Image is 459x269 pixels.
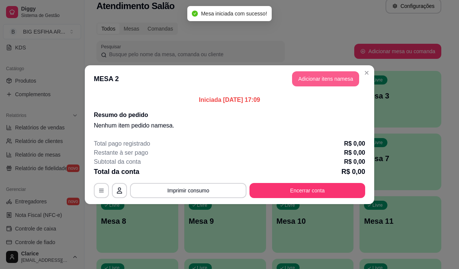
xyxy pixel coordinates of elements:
[341,166,365,177] p: R$ 0,00
[292,71,359,86] button: Adicionar itens namesa
[344,139,365,148] p: R$ 0,00
[94,111,365,120] h2: Resumo do pedido
[361,67,373,79] button: Close
[249,183,365,198] button: Encerrar conta
[344,148,365,157] p: R$ 0,00
[94,121,365,130] p: Nenhum item pedido na mesa .
[192,11,198,17] span: check-circle
[201,11,267,17] span: Mesa iniciada com sucesso!
[94,139,150,148] p: Total pago registrado
[94,95,365,105] p: Iniciada [DATE] 17:09
[130,183,246,198] button: Imprimir consumo
[94,166,139,177] p: Total da conta
[94,157,141,166] p: Subtotal da conta
[94,148,148,157] p: Restante à ser pago
[85,65,374,92] header: MESA 2
[344,157,365,166] p: R$ 0,00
